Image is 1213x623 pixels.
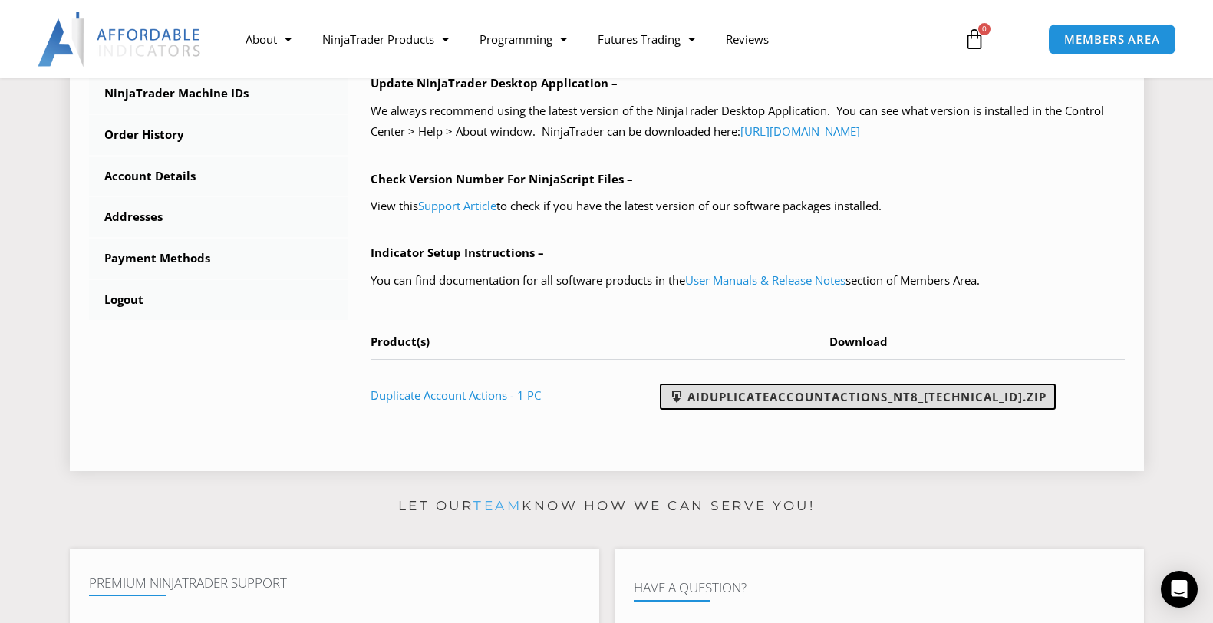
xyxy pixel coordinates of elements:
[230,21,946,57] nav: Menu
[38,12,203,67] img: LogoAI | Affordable Indicators – NinjaTrader
[941,17,1008,61] a: 0
[829,334,888,349] span: Download
[978,23,991,35] span: 0
[371,75,618,91] b: Update NinjaTrader Desktop Application –
[710,21,784,57] a: Reviews
[89,115,348,155] a: Order History
[371,334,430,349] span: Product(s)
[1161,571,1198,608] div: Open Intercom Messenger
[740,124,860,139] a: [URL][DOMAIN_NAME]
[371,196,1125,217] p: View this to check if you have the latest version of our software packages installed.
[418,198,496,213] a: Support Article
[371,270,1125,292] p: You can find documentation for all software products in the section of Members Area.
[371,101,1125,143] p: We always recommend using the latest version of the NinjaTrader Desktop Application. You can see ...
[1048,24,1176,55] a: MEMBERS AREA
[685,272,845,288] a: User Manuals & Release Notes
[89,280,348,320] a: Logout
[660,384,1056,410] a: AIDuplicateAccountActions_NT8_[TECHNICAL_ID].zip
[371,171,633,186] b: Check Version Number For NinjaScript Files –
[89,74,348,114] a: NinjaTrader Machine IDs
[634,580,1125,595] h4: Have A Question?
[307,21,464,57] a: NinjaTrader Products
[464,21,582,57] a: Programming
[89,157,348,196] a: Account Details
[89,239,348,279] a: Payment Methods
[371,245,544,260] b: Indicator Setup Instructions –
[371,387,541,403] a: Duplicate Account Actions - 1 PC
[89,197,348,237] a: Addresses
[1064,34,1160,45] span: MEMBERS AREA
[582,21,710,57] a: Futures Trading
[89,575,580,591] h4: Premium NinjaTrader Support
[230,21,307,57] a: About
[473,498,522,513] a: team
[70,494,1144,519] p: Let our know how we can serve you!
